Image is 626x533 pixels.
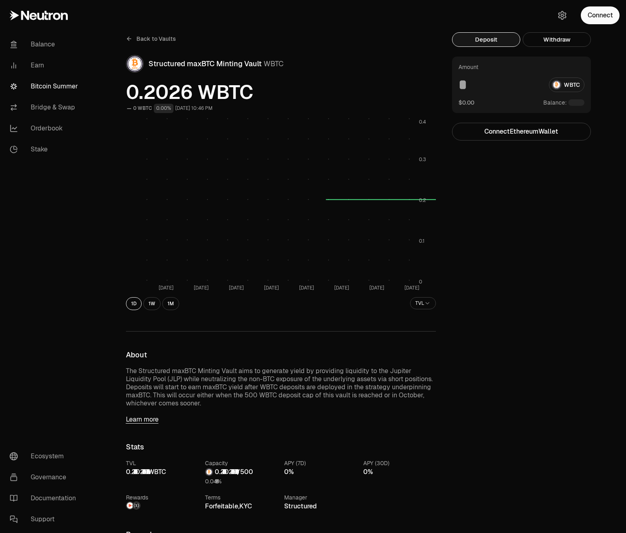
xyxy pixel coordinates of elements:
[3,509,87,530] a: Support
[543,99,567,107] span: Balance:
[228,285,243,291] tspan: [DATE]
[3,118,87,139] a: Orderbook
[3,34,87,55] a: Balance
[523,32,591,47] button: Withdraw
[3,55,87,76] a: Earn
[284,459,357,467] div: APY (7D)
[459,99,474,107] button: $0.00
[143,297,161,310] button: 1W
[419,156,426,163] tspan: 0.3
[284,467,357,477] div: 0%
[126,82,436,102] span: 0.2026 WBTC
[205,459,278,467] div: Capacity
[154,104,174,113] div: 0.00%
[126,32,176,45] a: Back to Vaults
[133,502,140,509] img: Structured Points
[175,104,213,113] div: [DATE] 10:46 PM
[419,197,426,204] tspan: 0.2
[363,459,436,467] div: APY (30D)
[299,285,314,291] tspan: [DATE]
[452,123,591,141] button: ConnectEthereumWallet
[581,6,620,24] button: Connect
[126,351,436,359] h3: About
[126,459,199,467] div: TVL
[363,467,436,477] div: 0%
[126,415,436,424] a: Learn more
[193,285,208,291] tspan: [DATE]
[419,238,425,244] tspan: 0.1
[3,446,87,467] a: Ecosystem
[149,59,262,68] span: Structured maxBTC Minting Vault
[205,502,252,510] span: ,
[284,502,357,511] div: Structured
[133,104,152,113] div: 0 WBTC
[369,285,384,291] tspan: [DATE]
[334,285,349,291] tspan: [DATE]
[3,97,87,118] a: Bridge & Swap
[452,32,520,47] button: Deposit
[404,285,419,291] tspan: [DATE]
[3,467,87,488] a: Governance
[3,488,87,509] a: Documentation
[3,76,87,97] a: Bitcoin Summer
[127,502,133,509] img: NTRN
[264,59,284,68] span: WBTC
[419,119,426,125] tspan: 0.4
[459,63,478,71] div: Amount
[239,502,252,511] button: KYC
[205,502,238,511] button: Forfeitable
[206,469,212,475] img: WBTC Logo
[162,297,179,310] button: 1M
[419,279,422,285] tspan: 0
[127,56,143,72] img: WBTC Logo
[205,493,278,502] div: Terms
[410,297,436,309] button: TVL
[126,297,142,310] button: 1D
[3,139,87,160] a: Stake
[136,35,176,43] span: Back to Vaults
[264,285,278,291] tspan: [DATE]
[126,443,436,451] h3: Stats
[158,285,173,291] tspan: [DATE]
[126,367,436,407] p: The Structured maxBTC Minting Vault aims to generate yield by providing liquidity to the Jupiter ...
[126,493,199,502] div: Rewards
[284,493,357,502] div: Manager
